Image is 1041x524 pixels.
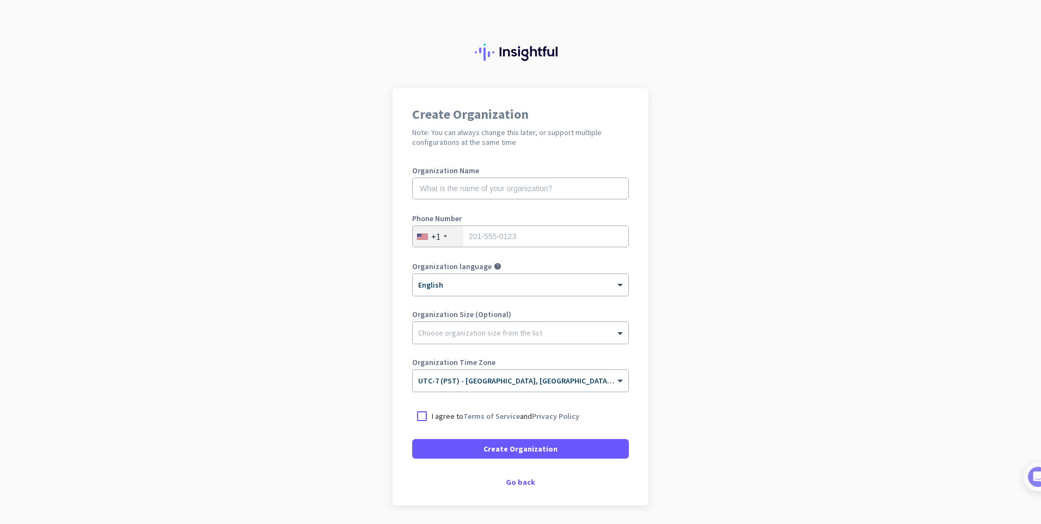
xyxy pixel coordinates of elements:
p: I agree to and [432,411,579,422]
input: 201-555-0123 [412,226,629,247]
img: Insightful [475,44,566,61]
button: Create Organization [412,439,629,459]
label: Organization Time Zone [412,358,629,366]
a: Terms of Service [463,411,520,421]
a: Privacy Policy [532,411,579,421]
i: help [494,263,501,270]
h2: Note: You can always change this later, or support multiple configurations at the same time [412,127,629,147]
h1: Create Organization [412,108,629,121]
div: Go back [412,478,629,486]
label: Organization Size (Optional) [412,310,629,318]
input: What is the name of your organization? [412,178,629,199]
label: Organization Name [412,167,629,174]
label: Organization language [412,263,492,270]
label: Phone Number [412,215,629,222]
span: Create Organization [483,443,558,454]
div: +1 [431,231,440,242]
